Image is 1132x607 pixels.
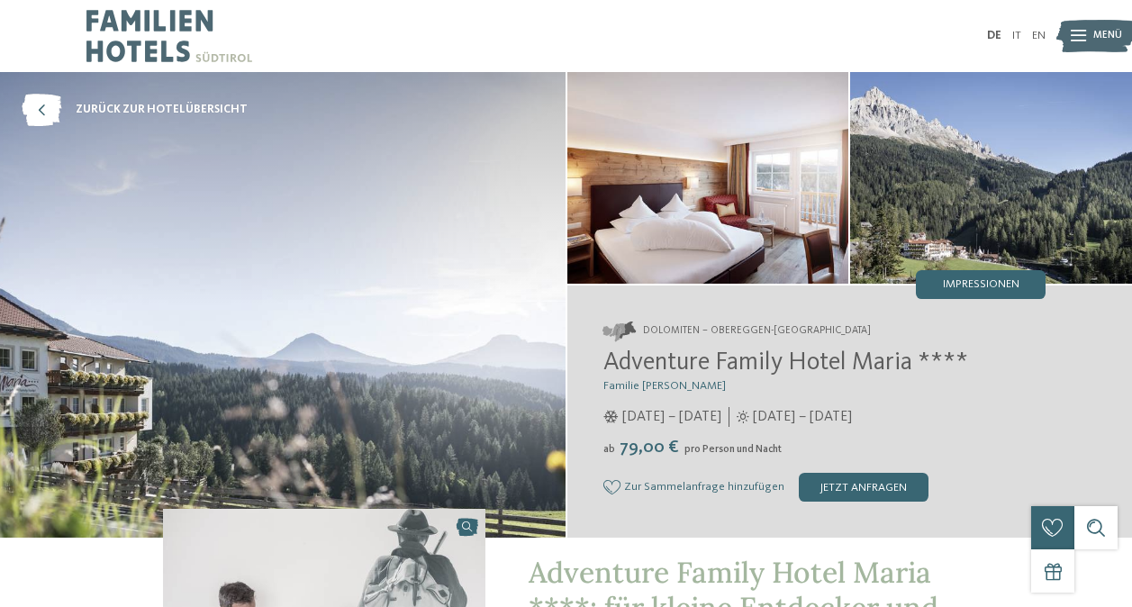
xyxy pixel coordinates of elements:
[603,380,726,392] span: Familie [PERSON_NAME]
[1032,30,1046,41] a: EN
[617,439,683,457] span: 79,00 €
[603,350,968,376] span: Adventure Family Hotel Maria ****
[1093,29,1122,43] span: Menü
[799,473,928,502] div: jetzt anfragen
[684,444,782,455] span: pro Person und Nacht
[624,481,784,494] span: Zur Sammelanfrage hinzufügen
[987,30,1001,41] a: DE
[753,407,852,427] span: [DATE] – [DATE]
[76,102,248,118] span: zurück zur Hotelübersicht
[567,72,849,284] img: Das Familienhotel in Obereggen für Entdecker
[603,411,619,423] i: Öffnungszeiten im Winter
[943,279,1019,291] span: Impressionen
[737,411,749,423] i: Öffnungszeiten im Sommer
[622,407,721,427] span: [DATE] – [DATE]
[22,94,248,126] a: zurück zur Hotelübersicht
[850,72,1132,284] img: Das Familienhotel in Obereggen für Entdecker
[603,444,615,455] span: ab
[1012,30,1021,41] a: IT
[643,324,871,339] span: Dolomiten – Obereggen-[GEOGRAPHIC_DATA]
